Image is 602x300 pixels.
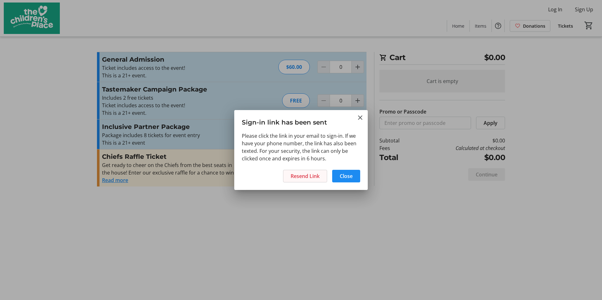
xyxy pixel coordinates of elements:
button: Resend Link [283,170,327,182]
div: Please click the link in your email to sign-in. If we have your phone number, the link has also b... [234,132,368,166]
button: Close [332,170,360,182]
span: Resend Link [291,172,320,180]
button: Close [356,114,364,121]
h3: Sign-in link has been sent [234,110,368,132]
span: Close [340,172,353,180]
